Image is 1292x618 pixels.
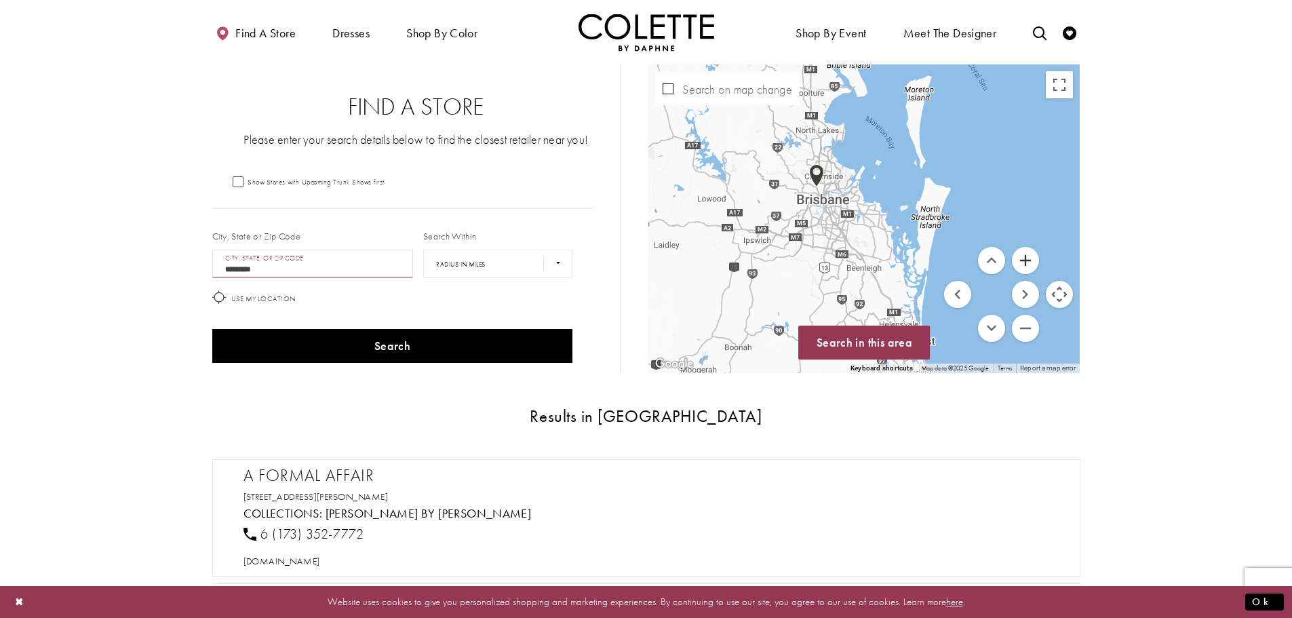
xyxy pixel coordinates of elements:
div: Map with store locations [648,64,1080,373]
button: Search in this area [798,326,930,360]
button: Zoom in [1012,247,1039,274]
button: Close Dialog [8,590,31,614]
span: Shop by color [406,26,477,40]
input: City, State, or ZIP Code [212,250,414,278]
button: Move up [978,247,1005,274]
img: Google Image #21 [809,164,824,187]
p: Please enter your search details below to find the closest retailer near you! [239,131,593,148]
a: here [946,595,963,609]
a: Meet the designer [900,14,1000,51]
h3: Results in [GEOGRAPHIC_DATA] [212,407,1080,425]
select: Radius In Miles [423,250,572,278]
h2: A Formal Affair [243,465,1063,486]
img: Colette by Daphne [579,14,714,51]
span: Find a store [235,26,296,40]
span: Dresses [329,14,373,51]
button: Move down [978,315,1005,342]
a: Opens in new tab [243,555,320,567]
p: Website uses cookies to give you personalized shopping and marketing experiences. By continuing t... [98,593,1194,611]
span: 6 (173) 352-7772 [260,525,364,543]
span: Collections: [243,505,323,521]
span: Dresses [332,26,370,40]
a: Visit Home Page [579,14,714,51]
button: Toggle fullscreen view [1046,71,1073,98]
button: Map camera controls [1046,281,1073,308]
label: Search Within [423,229,476,243]
a: Opens in new tab [243,490,389,503]
h2: Find a Store [239,94,593,121]
img: Google Image #69 [652,355,697,373]
button: Search [212,329,573,363]
a: Find a store [212,14,299,51]
button: Move right [1012,281,1039,308]
a: Terms [998,364,1013,372]
button: Move left [944,281,971,308]
span: Shop by color [403,14,481,51]
span: [DOMAIN_NAME] [243,555,320,567]
a: Open this area in Google Maps (opens a new window) [652,355,697,373]
a: Toggle search [1030,14,1050,51]
span: Search in this area [817,334,912,350]
button: Keyboard shortcuts [850,364,913,373]
a: 6 (173) 352-7772 [243,525,364,543]
a: Visit Colette by Daphne page - Opens in new tab [326,505,532,521]
button: Zoom out [1012,315,1039,342]
span: Shop By Event [796,26,866,40]
span: Shop By Event [792,14,869,51]
span: Map data ©2025 Google [921,364,990,372]
a: Check Wishlist [1059,14,1080,51]
label: City, State or Zip Code [212,229,301,243]
span: Meet the designer [903,26,997,40]
a: Report a map error [1020,364,1076,372]
button: Submit Dialog [1245,594,1284,611]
